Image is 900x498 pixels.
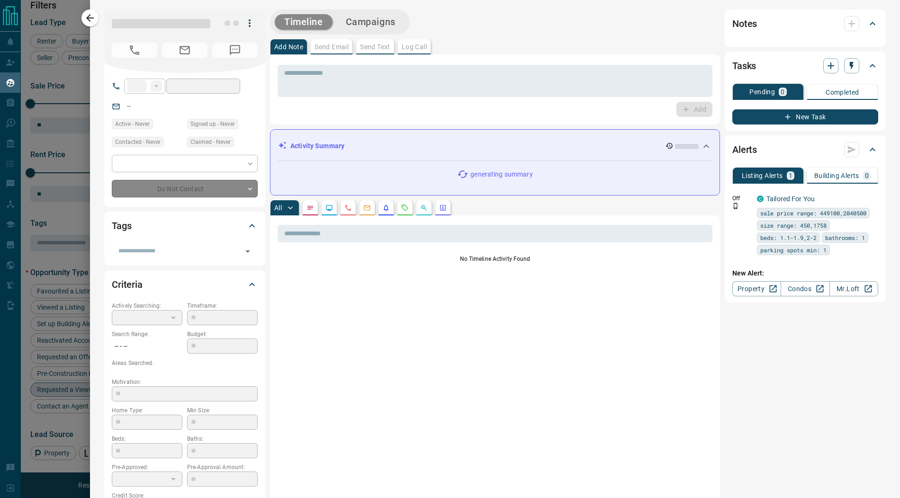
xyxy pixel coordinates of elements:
[187,435,258,443] p: Baths:
[112,378,258,386] p: Motivation:
[112,43,157,58] span: No Number
[760,233,817,242] span: beds: 1.1-1.9,2-2
[112,180,258,197] div: Do Not Contact
[732,109,878,124] button: New Task
[112,302,182,310] p: Actively Searching:
[732,16,757,31] h2: Notes
[766,195,815,203] a: Tailored For You
[760,208,866,218] span: sale price range: 449100,2040500
[112,338,182,354] p: -- - --
[760,221,827,230] span: size range: 450,1758
[742,172,783,179] p: Listing Alerts
[162,43,207,58] span: No Email
[336,14,405,30] button: Campaigns
[757,196,764,202] div: condos.ca
[826,89,859,96] p: Completed
[732,281,781,296] a: Property
[112,463,182,471] p: Pre-Approved:
[732,142,757,157] h2: Alerts
[278,137,712,155] div: Activity Summary
[829,281,878,296] a: Mr.Loft
[749,89,775,95] p: Pending
[344,204,352,212] svg: Calls
[781,281,829,296] a: Condos
[781,89,784,95] p: 0
[112,435,182,443] p: Beds:
[732,203,739,209] svg: Push Notification Only
[275,14,333,30] button: Timeline
[278,255,712,263] p: No Timeline Activity Found
[112,359,258,367] p: Areas Searched:
[732,194,751,203] p: Off
[732,12,878,35] div: Notes
[187,463,258,471] p: Pre-Approval Amount:
[112,277,143,292] h2: Criteria
[814,172,859,179] p: Building Alerts
[363,204,371,212] svg: Emails
[732,54,878,77] div: Tasks
[115,119,150,129] span: Active - Never
[420,204,428,212] svg: Opportunities
[825,233,865,242] span: bathrooms: 1
[439,204,447,212] svg: Agent Actions
[187,330,258,338] p: Budget:
[241,245,254,258] button: Open
[112,406,182,415] p: Home Type:
[274,205,282,211] p: All
[112,214,258,237] div: Tags
[187,302,258,310] p: Timeframe:
[212,43,258,58] span: No Number
[190,119,235,129] span: Signed up - Never
[732,268,878,278] p: New Alert:
[306,204,314,212] svg: Notes
[732,138,878,161] div: Alerts
[190,137,231,147] span: Claimed - Never
[789,172,792,179] p: 1
[187,406,258,415] p: Min Size:
[732,58,756,73] h2: Tasks
[127,102,131,110] a: --
[112,330,182,338] p: Search Range:
[401,204,409,212] svg: Requests
[382,204,390,212] svg: Listing Alerts
[470,169,532,179] p: generating summary
[115,137,161,147] span: Contacted - Never
[865,172,869,179] p: 0
[290,141,344,151] p: Activity Summary
[325,204,333,212] svg: Lead Browsing Activity
[112,273,258,296] div: Criteria
[112,218,131,233] h2: Tags
[274,44,303,50] p: Add Note
[760,245,827,255] span: parking spots min: 1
